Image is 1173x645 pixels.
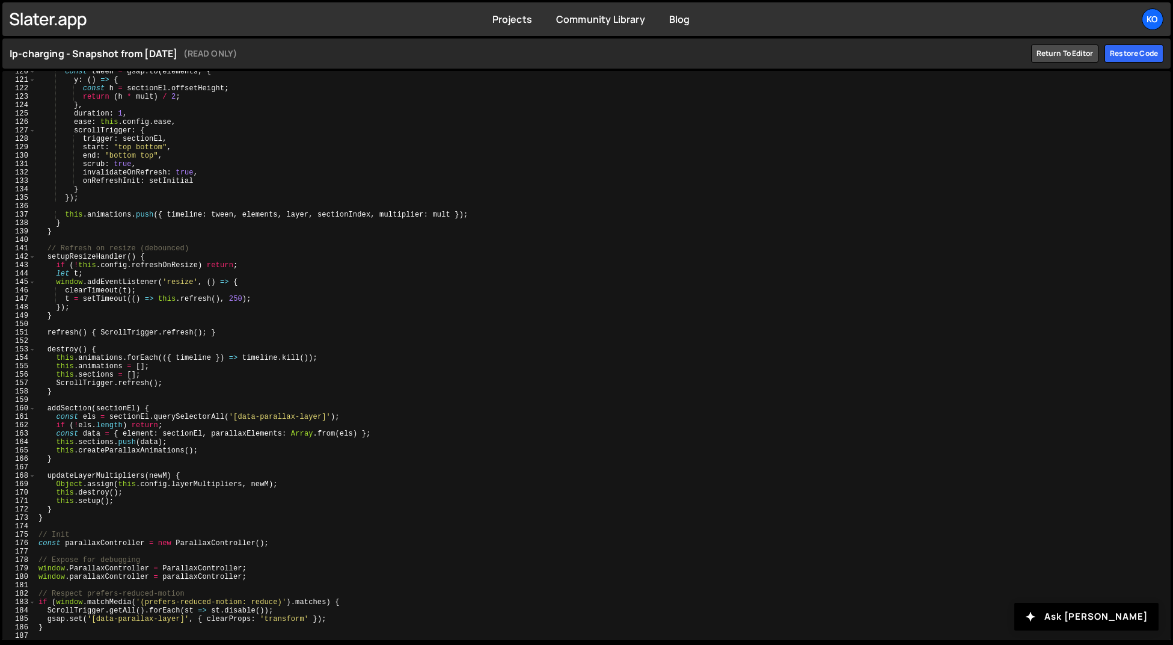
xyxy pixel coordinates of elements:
div: 131 [2,160,36,168]
div: 144 [2,270,36,278]
a: Community Library [556,13,645,26]
div: 129 [2,143,36,152]
a: Return to editor [1031,45,1099,63]
div: 180 [2,573,36,581]
div: 178 [2,556,36,564]
div: 179 [2,564,36,573]
div: 138 [2,219,36,227]
div: 164 [2,438,36,446]
div: 126 [2,118,36,126]
div: 130 [2,152,36,160]
div: 142 [2,253,36,261]
div: 181 [2,581,36,590]
div: 177 [2,548,36,556]
div: 139 [2,227,36,236]
div: 143 [2,261,36,270]
div: 154 [2,354,36,362]
div: 151 [2,329,36,337]
div: 156 [2,371,36,379]
div: Restore code [1104,45,1163,63]
div: 159 [2,396,36,404]
div: 182 [2,590,36,598]
div: 140 [2,236,36,244]
div: 135 [2,194,36,202]
div: 168 [2,472,36,480]
div: 167 [2,463,36,472]
div: 175 [2,531,36,539]
small: (READ ONLY) [183,46,237,61]
div: 183 [2,598,36,606]
div: 128 [2,135,36,143]
div: 148 [2,303,36,312]
div: 145 [2,278,36,286]
div: 170 [2,489,36,497]
div: 157 [2,379,36,387]
div: 146 [2,286,36,295]
div: 132 [2,168,36,177]
div: 160 [2,404,36,413]
div: 153 [2,345,36,354]
div: 152 [2,337,36,345]
div: 141 [2,244,36,253]
div: 162 [2,421,36,430]
a: Blog [669,13,690,26]
div: 166 [2,455,36,463]
div: 134 [2,185,36,194]
div: 150 [2,320,36,329]
a: KO [1142,8,1163,30]
div: 123 [2,93,36,101]
div: 165 [2,446,36,455]
a: Projects [492,13,532,26]
div: 161 [2,413,36,421]
div: 163 [2,430,36,438]
div: 122 [2,84,36,93]
button: Ask [PERSON_NAME] [1014,603,1159,631]
div: 174 [2,522,36,531]
h1: lp-charging - Snapshot from [DATE] [10,46,1025,61]
div: 149 [2,312,36,320]
div: 155 [2,362,36,371]
div: 136 [2,202,36,211]
div: 127 [2,126,36,135]
div: 173 [2,514,36,522]
div: 147 [2,295,36,303]
div: 184 [2,606,36,615]
div: 172 [2,505,36,514]
div: 124 [2,101,36,110]
div: 171 [2,497,36,505]
div: 187 [2,632,36,640]
div: 158 [2,387,36,396]
div: 186 [2,623,36,632]
div: 120 [2,67,36,76]
div: 137 [2,211,36,219]
div: 121 [2,76,36,84]
div: 169 [2,480,36,489]
div: 185 [2,615,36,623]
div: 133 [2,177,36,185]
div: 176 [2,539,36,548]
div: 125 [2,110,36,118]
